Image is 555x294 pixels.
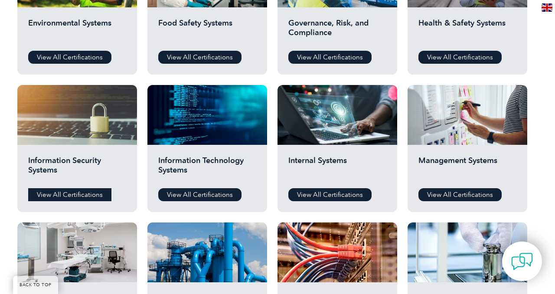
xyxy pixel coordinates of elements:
h2: Governance, Risk, and Compliance [288,18,386,44]
h2: Environmental Systems [28,18,126,44]
a: View All Certifications [288,188,372,201]
a: View All Certifications [158,51,242,64]
img: en [542,3,552,12]
h2: Food Safety Systems [158,18,256,44]
h2: Health & Safety Systems [418,18,516,44]
a: View All Certifications [28,188,111,201]
a: View All Certifications [158,188,242,201]
h2: Information Technology Systems [158,156,256,182]
h2: Management Systems [418,156,516,182]
a: View All Certifications [418,51,502,64]
a: BACK TO TOP [13,276,58,294]
a: View All Certifications [418,188,502,201]
a: View All Certifications [28,51,111,64]
img: contact-chat.png [511,251,533,272]
h2: Information Security Systems [28,156,126,182]
h2: Internal Systems [288,156,386,182]
a: View All Certifications [288,51,372,64]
